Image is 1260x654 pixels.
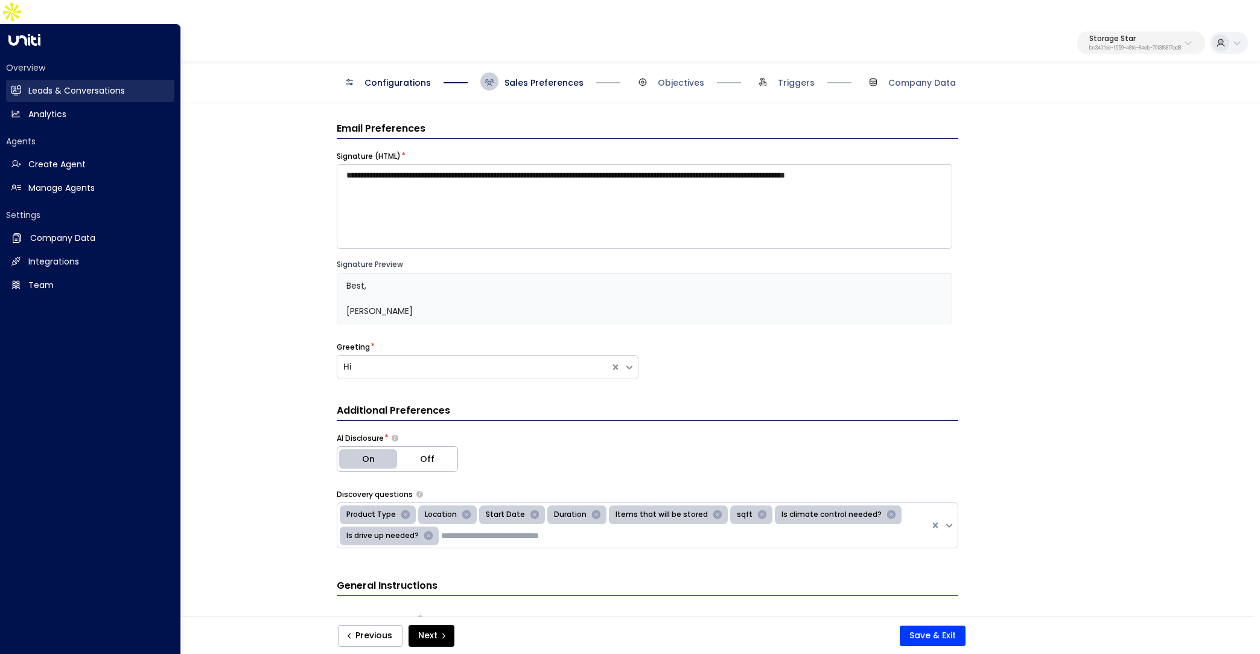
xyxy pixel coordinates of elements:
[28,108,66,121] h2: Analytics
[397,447,457,471] button: Off
[337,121,958,139] h3: Email Preferences
[337,579,958,596] h3: General Instructions
[343,529,421,543] div: Is drive up needed?
[550,508,588,522] div: Duration
[346,280,366,292] span: Best,
[28,279,54,292] h2: Team
[409,625,454,647] button: Next
[6,177,174,199] a: Manage Agents
[343,508,398,522] div: Product Type
[28,255,79,268] h2: Integrations
[888,77,956,89] span: Company Data
[588,508,604,522] div: Remove Duration
[1089,35,1181,42] p: Storage Star
[337,342,370,353] label: Greeting
[754,508,770,522] div: Remove sqft
[6,62,174,74] h2: Overview
[28,158,86,171] h2: Create Agent
[6,251,174,273] a: Integrations
[6,153,174,176] a: Create Agent
[337,614,413,625] label: General Instructions
[527,508,542,522] div: Remove Start Date
[346,305,413,317] span: [PERSON_NAME]
[337,259,952,270] div: Signature Preview
[482,508,527,522] div: Start Date
[778,508,883,522] div: Is climate control needed?
[337,433,384,444] label: AI Disclosure
[778,77,815,89] span: Triggers
[337,489,413,500] label: Discovery questions
[364,77,431,89] span: Configurations
[6,135,174,147] h2: Agents
[337,403,958,421] h3: Additional Preferences
[28,85,125,97] h2: Leads & Conversations
[337,447,398,471] button: On
[504,77,584,89] span: Sales Preferences
[1077,31,1205,54] button: Storage Starbc340fee-f559-48fc-84eb-70f3f6817ad8
[1089,46,1181,51] p: bc340fee-f559-48fc-84eb-70f3f6817ad8
[416,491,423,498] button: Select the types of questions the agent should use to engage leads in initial emails. These help ...
[658,77,704,89] span: Objectives
[28,182,95,194] h2: Manage Agents
[343,361,604,373] div: Hi
[6,227,174,249] a: Company Data
[337,446,458,472] div: Platform
[6,209,174,221] h2: Settings
[733,508,754,522] div: sqft
[398,508,413,522] div: Remove Product Type
[421,508,459,522] div: Location
[421,529,436,543] div: Remove Is drive up needed?
[900,626,966,646] button: Save & Exit
[337,151,401,162] label: Signature (HTML)
[392,434,398,442] button: Choose whether the agent should proactively disclose its AI nature in communications or only reve...
[6,80,174,102] a: Leads & Conversations
[612,508,710,522] div: Items that will be stored
[6,103,174,126] a: Analytics
[30,232,95,245] h2: Company Data
[6,274,174,297] a: Team
[883,508,899,522] div: Remove Is climate control needed?
[710,508,725,522] div: Remove Items that will be stored
[459,508,474,522] div: Remove Location
[338,625,402,647] button: Previous
[417,615,424,622] button: Provide any specific instructions you want the agent to follow when responding to leads. This app...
